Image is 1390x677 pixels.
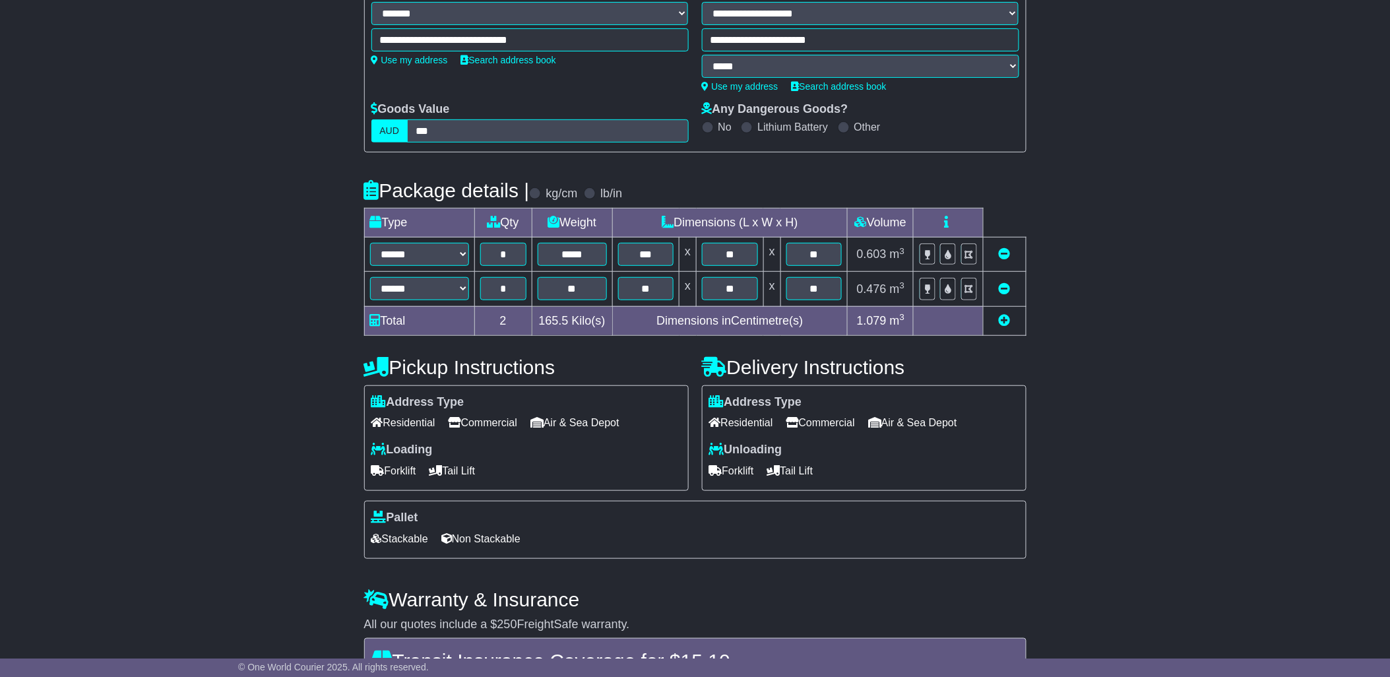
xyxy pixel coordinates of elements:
span: Residential [709,412,773,433]
td: x [679,272,697,306]
span: Air & Sea Depot [868,412,957,433]
span: 0.603 [857,247,887,261]
label: Address Type [709,395,802,410]
span: 250 [497,618,517,631]
span: Commercial [786,412,855,433]
a: Search address book [792,81,887,92]
h4: Pickup Instructions [364,356,689,378]
label: AUD [371,119,408,143]
span: Tail Lift [767,461,813,481]
label: Other [854,121,881,133]
a: Search address book [461,55,556,65]
span: Stackable [371,529,428,549]
a: Remove this item [999,282,1011,296]
td: x [763,272,780,306]
sup: 3 [900,280,905,290]
span: © One World Courier 2025. All rights reserved. [238,662,429,672]
span: Residential [371,412,435,433]
sup: 3 [900,312,905,322]
span: 15.10 [681,650,730,672]
span: m [890,247,905,261]
td: x [679,238,697,272]
label: Pallet [371,511,418,525]
span: Forklift [371,461,416,481]
td: Dimensions (L x W x H) [612,209,848,238]
h4: Delivery Instructions [702,356,1027,378]
h4: Package details | [364,179,530,201]
label: Goods Value [371,102,450,117]
a: Remove this item [999,247,1011,261]
h4: Warranty & Insurance [364,589,1027,610]
label: No [718,121,732,133]
span: 0.476 [857,282,887,296]
td: Qty [474,209,532,238]
span: Forklift [709,461,754,481]
a: Use my address [702,81,778,92]
td: Kilo(s) [532,306,612,335]
a: Add new item [999,314,1011,327]
td: x [763,238,780,272]
td: Volume [848,209,914,238]
label: Lithium Battery [757,121,828,133]
label: Any Dangerous Goods? [702,102,848,117]
span: m [890,282,905,296]
span: m [890,314,905,327]
span: Commercial [449,412,517,433]
td: Type [364,209,474,238]
a: Use my address [371,55,448,65]
label: Address Type [371,395,464,410]
span: Non Stackable [441,529,521,549]
span: Air & Sea Depot [530,412,619,433]
label: lb/in [600,187,622,201]
span: 1.079 [857,314,887,327]
span: Tail Lift [429,461,476,481]
td: Dimensions in Centimetre(s) [612,306,848,335]
label: Loading [371,443,433,457]
span: 165.5 [539,314,569,327]
div: All our quotes include a $ FreightSafe warranty. [364,618,1027,632]
td: Weight [532,209,612,238]
td: 2 [474,306,532,335]
td: Total [364,306,474,335]
h4: Transit Insurance Coverage for $ [373,650,1018,672]
label: kg/cm [546,187,577,201]
label: Unloading [709,443,782,457]
sup: 3 [900,246,905,256]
